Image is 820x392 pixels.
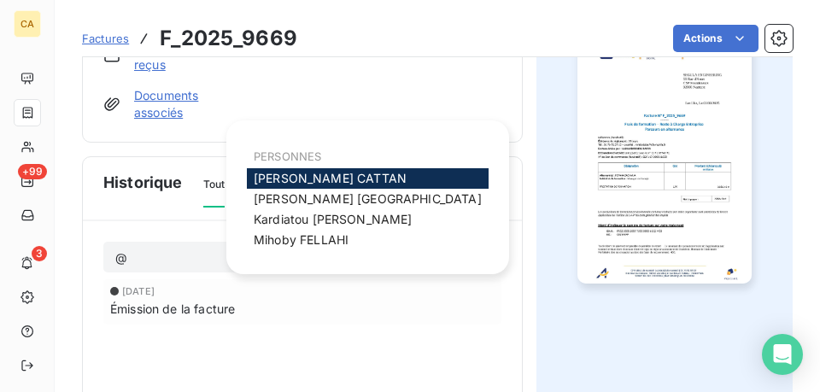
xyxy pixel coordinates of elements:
[762,334,803,375] div: Open Intercom Messenger
[254,171,407,185] span: [PERSON_NAME] CATTAN
[673,25,758,52] button: Actions
[32,246,47,261] span: 3
[203,177,225,208] span: Tout
[254,149,321,163] span: PERSONNES
[14,10,41,38] div: CA
[115,250,127,265] span: @
[254,232,348,247] span: Mihoby FELLAHI
[103,171,183,194] span: Historique
[134,87,223,121] a: Documents associés
[254,191,482,206] span: [PERSON_NAME] [GEOGRAPHIC_DATA]
[577,38,752,284] img: invoice_thumbnail
[160,23,297,54] h3: F_2025_9669
[82,30,129,47] a: Factures
[122,286,155,296] span: [DATE]
[82,32,129,45] span: Factures
[18,164,47,179] span: +99
[110,300,235,318] span: Émission de la facture
[254,212,412,226] span: Kardiatou [PERSON_NAME]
